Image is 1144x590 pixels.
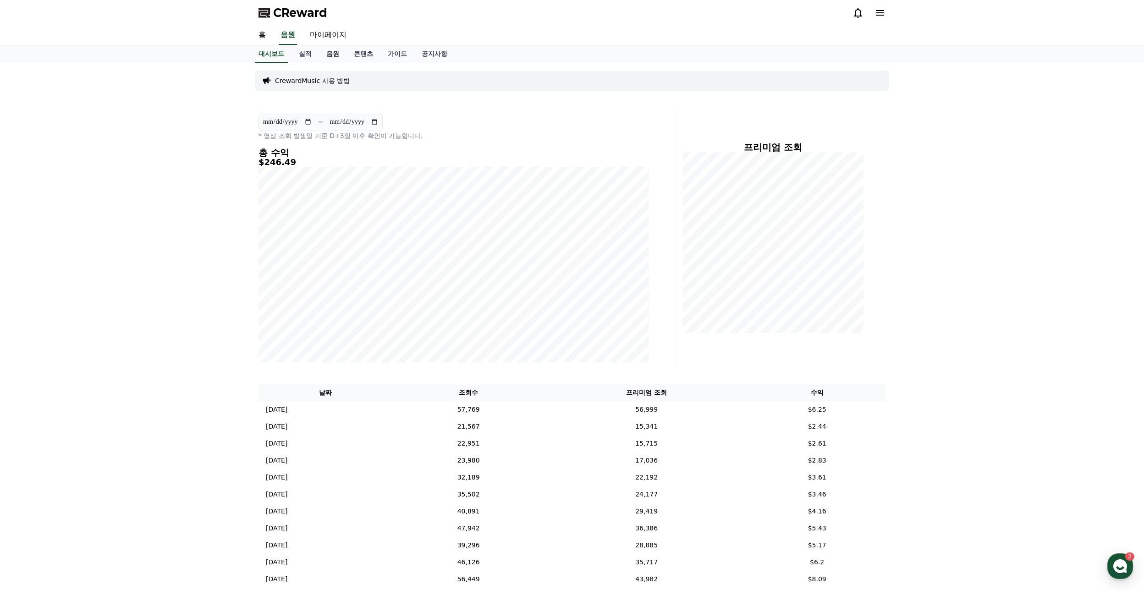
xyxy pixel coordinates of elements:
[319,45,346,63] a: 음원
[266,405,287,414] p: [DATE]
[118,291,176,314] a: 설정
[748,503,885,520] td: $4.16
[291,45,319,63] a: 실적
[748,469,885,486] td: $3.61
[84,305,95,312] span: 대화
[60,291,118,314] a: 2대화
[251,26,273,45] a: 홈
[544,469,749,486] td: 22,192
[544,554,749,571] td: 35,717
[544,520,749,537] td: 36,386
[142,304,153,312] span: 설정
[266,507,287,516] p: [DATE]
[544,486,749,503] td: 24,177
[682,142,863,152] h4: 프리미엄 조회
[748,435,885,452] td: $2.61
[393,554,544,571] td: 46,126
[258,158,649,167] h5: $246.49
[393,435,544,452] td: 22,951
[273,6,327,20] span: CReward
[748,571,885,588] td: $8.09
[266,439,287,448] p: [DATE]
[748,520,885,537] td: $5.43
[748,486,885,503] td: $3.46
[266,490,287,499] p: [DATE]
[544,418,749,435] td: 15,341
[748,452,885,469] td: $2.83
[748,401,885,418] td: $6.25
[258,384,393,401] th: 날짜
[266,456,287,465] p: [DATE]
[29,304,34,312] span: 홈
[93,290,96,298] span: 2
[266,524,287,533] p: [DATE]
[544,571,749,588] td: 43,982
[346,45,380,63] a: 콘텐츠
[393,503,544,520] td: 40,891
[258,131,649,140] p: * 영상 조회 발생일 기준 D+3일 이후 확인이 가능합니다.
[380,45,414,63] a: 가이드
[266,574,287,584] p: [DATE]
[393,537,544,554] td: 39,296
[258,148,649,158] h4: 총 수익
[255,45,288,63] a: 대시보드
[279,26,297,45] a: 음원
[393,384,544,401] th: 조회수
[3,291,60,314] a: 홈
[393,452,544,469] td: 23,980
[748,537,885,554] td: $5.17
[414,45,455,63] a: 공지사항
[266,473,287,482] p: [DATE]
[748,554,885,571] td: $6.2
[544,384,749,401] th: 프리미엄 조회
[266,422,287,431] p: [DATE]
[544,401,749,418] td: 56,999
[748,418,885,435] td: $2.44
[266,540,287,550] p: [DATE]
[318,116,324,127] p: ~
[393,469,544,486] td: 32,189
[275,76,350,85] a: CrewardMusic 사용 방법
[748,384,885,401] th: 수익
[393,401,544,418] td: 57,769
[544,435,749,452] td: 15,715
[544,503,749,520] td: 29,419
[544,452,749,469] td: 17,036
[258,6,327,20] a: CReward
[393,486,544,503] td: 35,502
[393,520,544,537] td: 47,942
[266,557,287,567] p: [DATE]
[302,26,354,45] a: 마이페이지
[393,571,544,588] td: 56,449
[393,418,544,435] td: 21,567
[544,537,749,554] td: 28,885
